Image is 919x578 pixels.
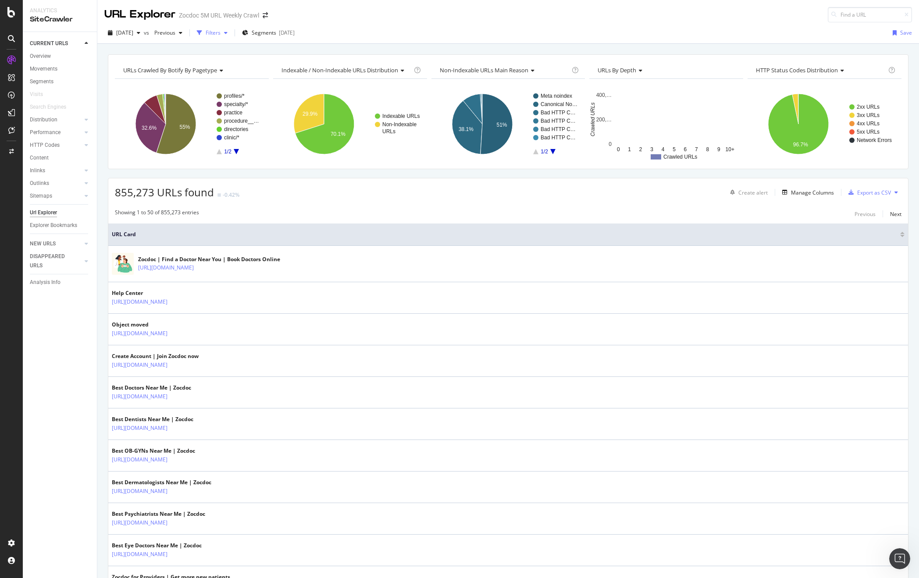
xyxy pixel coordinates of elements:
[224,135,239,141] text: clinic/*
[438,63,570,77] h4: Non-Indexable URLs Main Reason
[30,90,52,99] a: Visits
[263,12,268,18] div: arrow-right-arrow-left
[754,63,887,77] h4: HTTP Status Codes Distribution
[684,146,687,152] text: 6
[217,194,221,196] img: Equal
[30,239,56,248] div: NEW URLS
[30,39,82,48] a: CURRENT URLS
[30,166,45,175] div: Inlinks
[727,185,768,199] button: Create alert
[609,141,612,147] text: 0
[590,103,596,136] text: Crawled URLs
[112,329,167,338] a: [URL][DOMAIN_NAME]
[112,361,167,369] a: [URL][DOMAIN_NAME]
[112,424,167,433] a: [URL][DOMAIN_NAME]
[30,64,91,74] a: Movements
[30,115,82,124] a: Distribution
[112,487,167,496] a: [URL][DOMAIN_NAME]
[857,112,880,118] text: 3xx URLs
[628,146,631,152] text: 1
[30,166,82,175] a: Inlinks
[30,64,57,74] div: Movements
[30,191,82,201] a: Sitemaps
[639,146,642,152] text: 2
[303,111,317,117] text: 29.9%
[151,29,175,36] span: Previous
[440,66,528,74] span: Non-Indexable URLs Main Reason
[791,189,834,196] div: Manage Columns
[663,154,697,160] text: Crawled URLs
[104,7,175,22] div: URL Explorer
[331,131,346,137] text: 70.1%
[651,146,654,152] text: 3
[239,26,298,40] button: Segments[DATE]
[889,26,912,40] button: Save
[224,93,245,99] text: profiles/*
[496,122,507,128] text: 51%
[112,289,206,297] div: Help Center
[706,146,709,152] text: 8
[280,63,412,77] h4: Indexable / Non-Indexable URLs Distribution
[112,230,898,238] span: URL Card
[30,179,49,188] div: Outlinks
[541,101,577,107] text: Canonical No…
[596,63,735,77] h4: URLs by Depth
[112,518,167,527] a: [URL][DOMAIN_NAME]
[541,135,576,141] text: Bad HTTP C…
[104,26,144,40] button: [DATE]
[30,115,57,124] div: Distribution
[748,86,901,162] div: A chart.
[857,104,880,110] text: 2xx URLs
[30,191,52,201] div: Sitemaps
[224,149,232,155] text: 1/2
[30,252,82,270] a: DISAPPEARED URLS
[617,146,620,152] text: 0
[112,550,167,559] a: [URL][DOMAIN_NAME]
[541,110,576,116] text: Bad HTTP C…
[30,221,91,230] a: Explorer Bookmarks
[112,384,206,392] div: Best Doctors Near Me | Zocdoc
[193,26,231,40] button: Filters
[252,29,276,36] span: Segments
[115,209,199,219] div: Showing 1 to 50 of 855,273 entries
[224,118,259,124] text: procedure__…
[30,153,49,163] div: Content
[30,153,91,163] a: Content
[206,29,221,36] div: Filters
[223,191,239,199] div: -0.42%
[112,455,167,464] a: [URL][DOMAIN_NAME]
[224,110,242,116] text: practice
[738,189,768,196] div: Create alert
[112,392,167,401] a: [URL][DOMAIN_NAME]
[30,208,91,217] a: Url Explorer
[541,126,576,132] text: Bad HTTP C…
[30,252,74,270] div: DISAPPEARED URLS
[281,66,398,74] span: Indexable / Non-Indexable URLs distribution
[828,7,912,22] input: Find a URL
[30,52,51,61] div: Overview
[30,14,90,25] div: SiteCrawler
[30,103,75,112] a: Search Engines
[30,7,90,14] div: Analytics
[756,66,838,74] span: HTTP Status Codes Distribution
[112,479,211,486] div: Best Dermatologists Near Me | Zocdoc
[30,90,43,99] div: Visits
[112,298,167,306] a: [URL][DOMAIN_NAME]
[30,208,57,217] div: Url Explorer
[857,137,892,143] text: Network Errors
[30,39,68,48] div: CURRENT URLS
[121,63,261,77] h4: URLs Crawled By Botify By pagetype
[589,86,743,162] svg: A chart.
[112,542,206,550] div: Best Eye Doctors Near Me | Zocdoc
[30,128,61,137] div: Performance
[717,146,720,152] text: 9
[382,113,420,119] text: Indexable URLs
[695,146,698,152] text: 7
[845,185,891,199] button: Export as CSV
[224,101,248,107] text: specialty/*
[273,86,427,162] svg: A chart.
[30,179,82,188] a: Outlinks
[857,189,891,196] div: Export as CSV
[116,29,133,36] span: 2025 Sep. 4th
